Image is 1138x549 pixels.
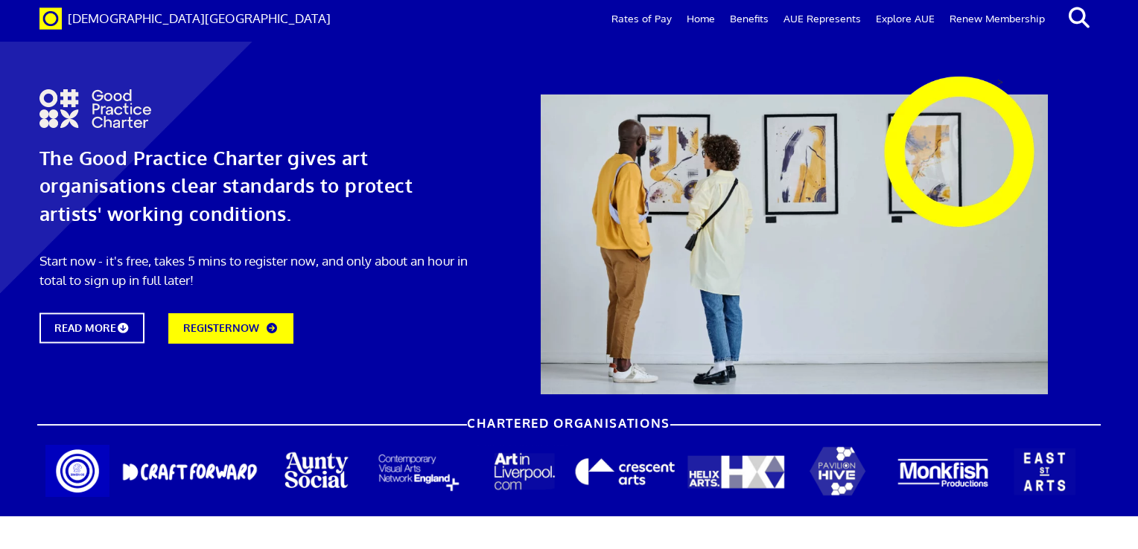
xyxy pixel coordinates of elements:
a: Brand [DEMOGRAPHIC_DATA][GEOGRAPHIC_DATA] [28,1,342,37]
a: AUE Represents [776,1,868,36]
span: CHARTERED ORGANISATIONS [468,417,671,430]
h1: The Good Practice Charter gives art organisations clear standards to protect artists' working con... [39,144,468,228]
a: READ MORE [39,312,144,343]
button: search [1057,2,1102,33]
a: Explore AUE [868,1,942,36]
a: Renew Membership [942,1,1052,36]
span: NOW [232,321,259,334]
picture: > [997,75,1003,88]
a: Rates of Pay [604,1,679,36]
span: [DEMOGRAPHIC_DATA][GEOGRAPHIC_DATA] [68,10,331,25]
p: Start now - it's free, takes 5 mins to register now, and only about an hour in total to sign up i... [39,251,468,289]
a: REGISTERNOW [168,313,293,344]
a: Benefits [722,1,776,36]
a: Home [679,1,722,36]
